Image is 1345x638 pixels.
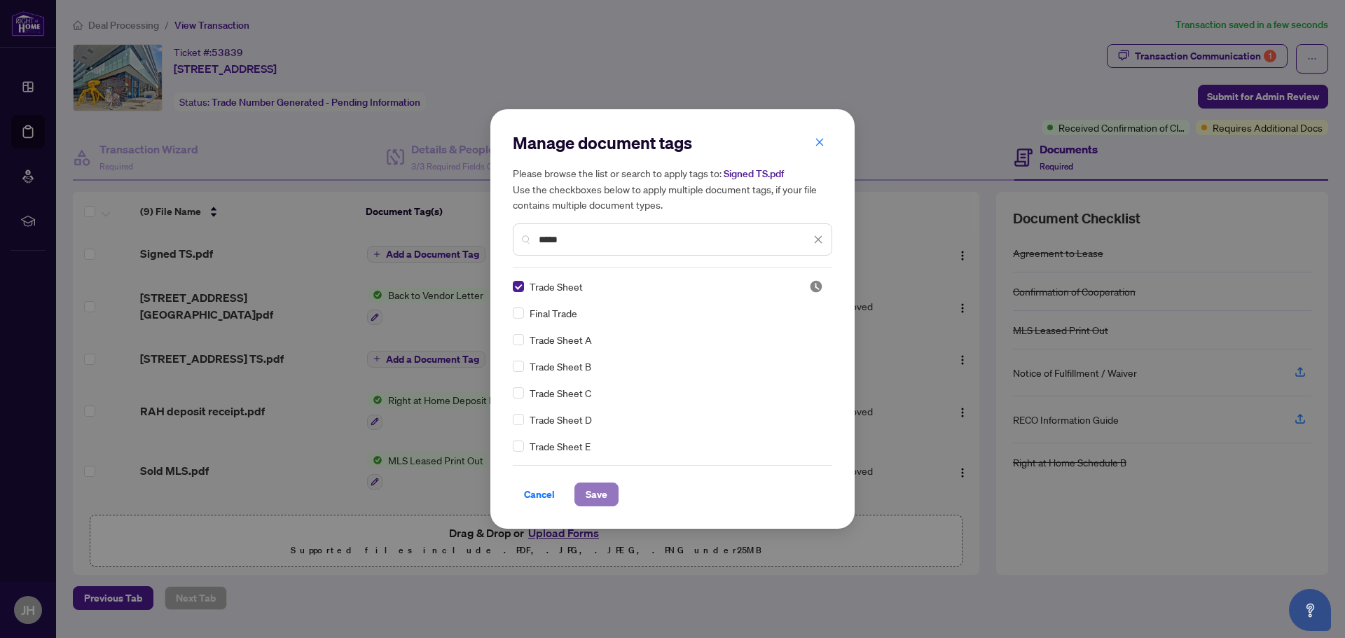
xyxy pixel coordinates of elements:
[513,165,832,212] h5: Please browse the list or search to apply tags to: Use the checkboxes below to apply multiple doc...
[513,132,832,154] h2: Manage document tags
[513,483,566,506] button: Cancel
[724,167,784,180] span: Signed TS.pdf
[809,279,823,293] img: status
[530,438,591,454] span: Trade Sheet E
[813,235,823,244] span: close
[530,359,591,374] span: Trade Sheet B
[586,483,607,506] span: Save
[530,279,583,294] span: Trade Sheet
[1289,589,1331,631] button: Open asap
[530,412,592,427] span: Trade Sheet D
[524,483,555,506] span: Cancel
[815,137,825,147] span: close
[530,385,591,401] span: Trade Sheet C
[809,279,823,293] span: Pending Review
[574,483,619,506] button: Save
[530,305,577,321] span: Final Trade
[530,332,592,347] span: Trade Sheet A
